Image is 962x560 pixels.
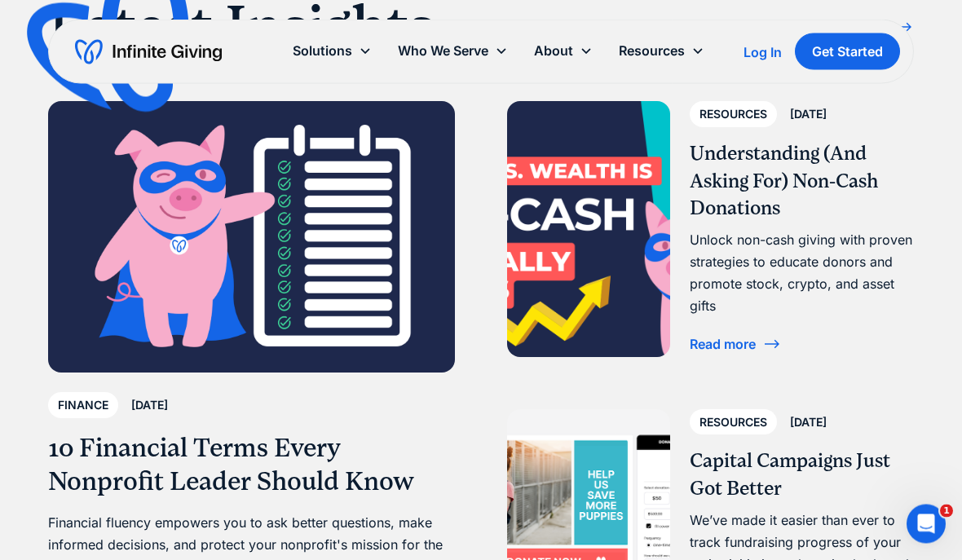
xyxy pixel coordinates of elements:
div: Finance [58,396,108,416]
div: Who We Serve [385,33,521,68]
div: [DATE] [790,105,827,125]
div: Resources [699,105,767,125]
span: 1 [940,505,953,518]
div: Resources [699,413,767,433]
a: home [75,39,222,65]
div: Solutions [280,33,385,68]
div: Resources [619,40,685,62]
div: [DATE] [131,396,168,416]
div: Unlock non-cash giving with proven strategies to educate donors and promote stock, crypto, and as... [690,230,914,319]
div: About [521,33,606,68]
div: Log In [744,46,782,59]
div: About [534,40,573,62]
a: Resources[DATE]Understanding (And Asking For) Non-Cash DonationsUnlock non-cash giving with prove... [507,102,914,357]
a: Log In [744,42,782,62]
iframe: Intercom live chat [907,505,946,544]
div: [DATE] [790,413,827,433]
h3: Capital Campaigns Just Got Better [690,448,914,503]
div: Who We Serve [398,40,488,62]
h3: 10 Financial Terms Every Nonprofit Leader Should Know [48,432,455,500]
div: Solutions [293,40,352,62]
div: Resources [606,33,717,68]
div: Read more [690,338,756,351]
a: Get Started [795,33,900,70]
h3: Understanding (And Asking For) Non-Cash Donations [690,141,914,223]
a: View All Insights [783,15,914,41]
